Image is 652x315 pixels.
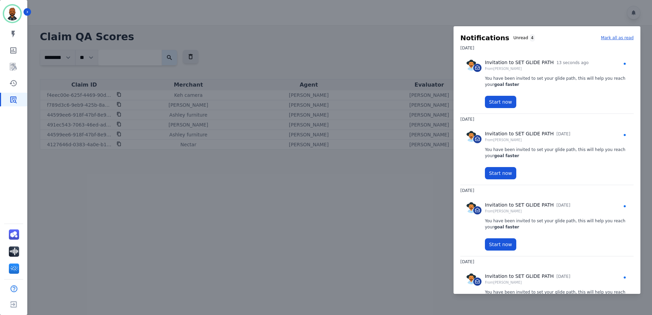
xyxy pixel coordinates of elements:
[494,153,519,158] strong: goal faster
[530,34,535,42] div: 4
[557,131,570,137] p: [DATE]
[485,75,628,88] p: You have been invited to set your glide path, this will help you reach your
[557,273,570,280] p: [DATE]
[494,225,519,229] strong: goal faster
[466,60,477,71] img: Rounded avatar
[485,96,516,108] button: Start now
[485,147,628,159] p: You have been invited to set your glide path, this will help you reach your
[557,202,570,208] p: [DATE]
[485,209,570,214] p: From [PERSON_NAME]
[460,43,634,54] h3: [DATE]
[460,185,634,196] h3: [DATE]
[485,167,516,179] button: Start now
[485,218,628,230] p: You have been invited to set your glide path, this will help you reach your
[460,33,509,43] h2: Notifications
[513,35,528,41] p: Unread
[485,130,554,137] p: Invitation to SET GLIDE PATH
[485,289,628,301] p: You have been invited to set your glide path, this will help you reach your
[4,5,20,22] img: Bordered avatar
[466,131,477,142] img: Rounded avatar
[485,201,554,209] p: Invitation to SET GLIDE PATH
[494,82,519,87] strong: goal faster
[485,59,554,66] p: Invitation to SET GLIDE PATH
[460,114,634,125] h3: [DATE]
[485,280,570,285] p: From [PERSON_NAME]
[485,66,589,71] p: From [PERSON_NAME]
[466,202,477,213] img: Rounded avatar
[485,273,554,280] p: Invitation to SET GLIDE PATH
[485,238,516,251] button: Start now
[485,137,570,142] p: From [PERSON_NAME]
[557,60,589,66] p: 13 seconds ago
[460,256,634,267] h3: [DATE]
[601,35,634,41] p: Mark all as read
[466,273,477,284] img: Rounded avatar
